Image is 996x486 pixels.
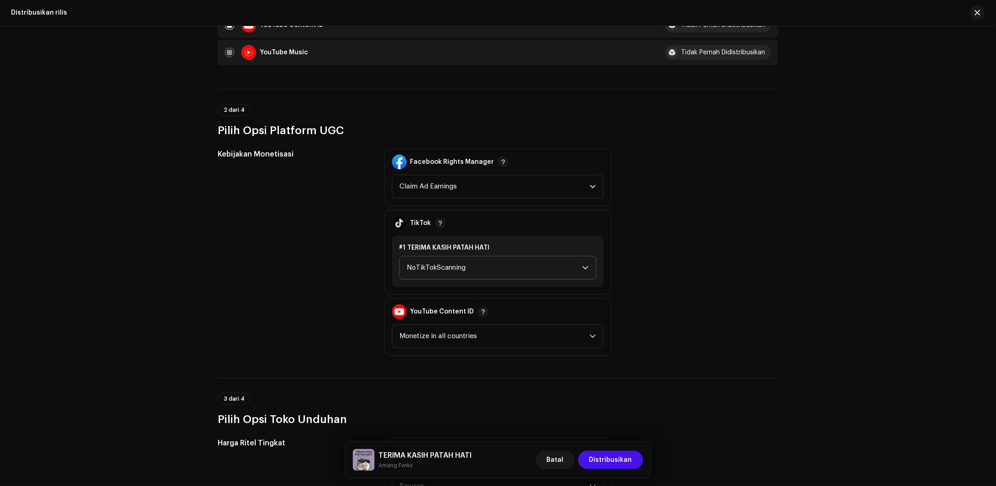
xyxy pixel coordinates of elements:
span: Monetize in all countries [400,325,590,348]
div: dropdown trigger [582,256,589,279]
div: dropdown trigger [590,325,596,348]
h5: Kebijakan Monetisasi [218,149,370,160]
button: Batal [536,451,575,469]
div: Facebook Rights Manager [410,158,494,166]
div: Tidak Pernah Didistribusikan [681,49,765,56]
h5: TERIMA KASIH PATAH HATI [378,450,472,461]
span: 3 dari 4 [224,396,245,402]
div: TikTok [410,219,431,227]
small: TERIMA KASIH PATAH HATI [378,461,472,470]
h3: Pilih Opsi Toko Unduhan [218,412,778,427]
div: YouTube Music [260,49,308,56]
div: Distribusikan rilis [11,9,67,16]
span: Batal [547,451,564,469]
h3: Pilih Opsi Platform UGC [218,123,778,138]
div: YouTube Content ID [410,308,474,315]
div: #1 TERIMA KASIH PATAH HATI [399,243,597,252]
span: Claim Ad Earnings [400,175,590,198]
h5: Harga Ritel Tingkat [218,438,370,449]
img: 26da94d8-ff34-402a-9566-746b49fd89a9 [353,449,375,471]
span: Distribusikan [589,451,632,469]
span: NoTikTokScanning [407,256,582,279]
button: Distribusikan [578,451,643,469]
span: 2 dari 4 [224,107,245,113]
div: dropdown trigger [590,175,596,198]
